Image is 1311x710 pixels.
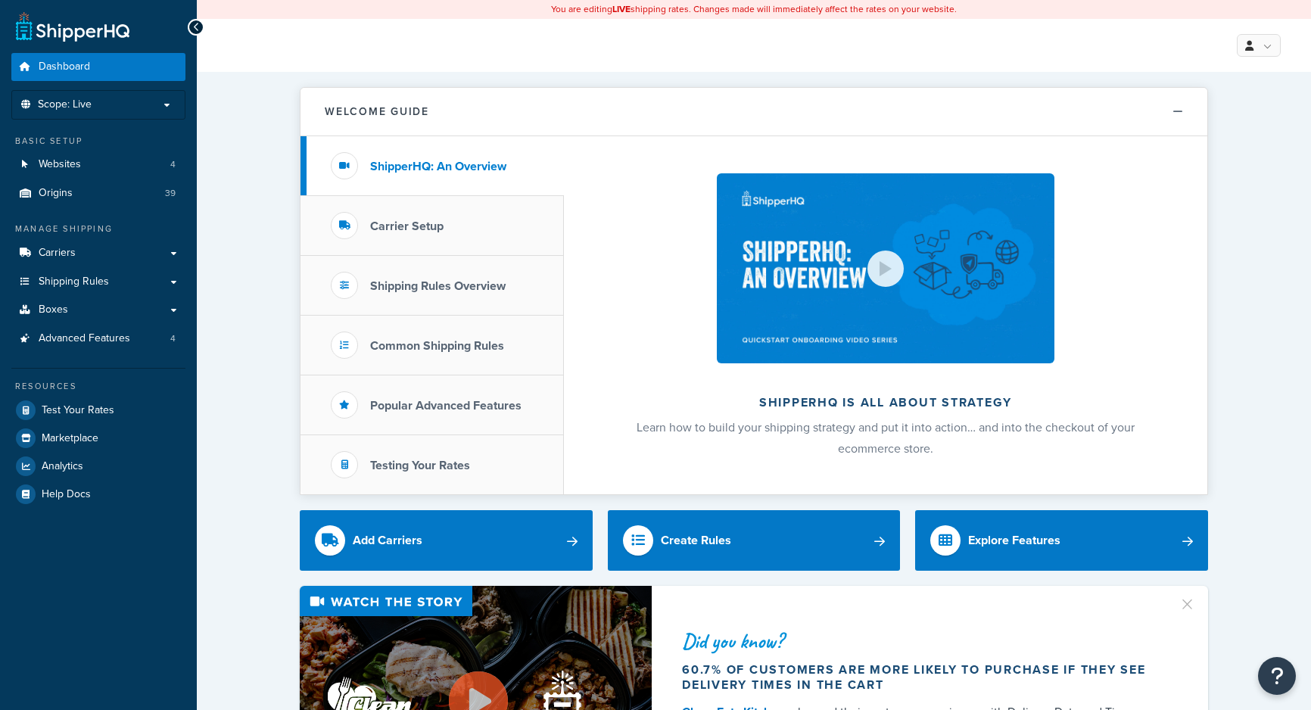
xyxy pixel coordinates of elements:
h3: Testing Your Rates [370,459,470,472]
a: Carriers [11,239,185,267]
h2: ShipperHQ is all about strategy [604,396,1167,409]
li: Websites [11,151,185,179]
span: Advanced Features [39,332,130,345]
span: Boxes [39,304,68,316]
b: LIVE [612,2,631,16]
span: 39 [165,187,176,200]
h3: Popular Advanced Features [370,399,522,413]
a: Add Carriers [300,510,593,571]
h3: Carrier Setup [370,220,444,233]
h3: Shipping Rules Overview [370,279,506,293]
div: Resources [11,380,185,393]
span: Scope: Live [38,98,92,111]
a: Create Rules [608,510,901,571]
h3: ShipperHQ: An Overview [370,160,506,173]
button: Welcome Guide [301,88,1207,136]
h2: Welcome Guide [325,106,429,117]
li: Advanced Features [11,325,185,353]
span: Test Your Rates [42,404,114,417]
img: ShipperHQ is all about strategy [717,173,1054,363]
button: Open Resource Center [1258,657,1296,695]
span: Origins [39,187,73,200]
span: Help Docs [42,488,91,501]
span: Analytics [42,460,83,473]
div: Create Rules [661,530,731,551]
span: Shipping Rules [39,276,109,288]
div: Manage Shipping [11,223,185,235]
a: Advanced Features4 [11,325,185,353]
span: Learn how to build your shipping strategy and put it into action… and into the checkout of your e... [637,419,1135,457]
a: Test Your Rates [11,397,185,424]
a: Explore Features [915,510,1208,571]
span: Carriers [39,247,76,260]
a: Origins39 [11,179,185,207]
div: Add Carriers [353,530,422,551]
a: Websites4 [11,151,185,179]
li: Origins [11,179,185,207]
span: Websites [39,158,81,171]
div: Did you know? [682,631,1160,652]
a: Marketplace [11,425,185,452]
div: 60.7% of customers are more likely to purchase if they see delivery times in the cart [682,662,1160,693]
span: Marketplace [42,432,98,445]
a: Shipping Rules [11,268,185,296]
h3: Common Shipping Rules [370,339,504,353]
a: Help Docs [11,481,185,508]
span: 4 [170,332,176,345]
div: Explore Features [968,530,1060,551]
div: Basic Setup [11,135,185,148]
a: Dashboard [11,53,185,81]
a: Analytics [11,453,185,480]
a: Boxes [11,296,185,324]
span: 4 [170,158,176,171]
span: Dashboard [39,61,90,73]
